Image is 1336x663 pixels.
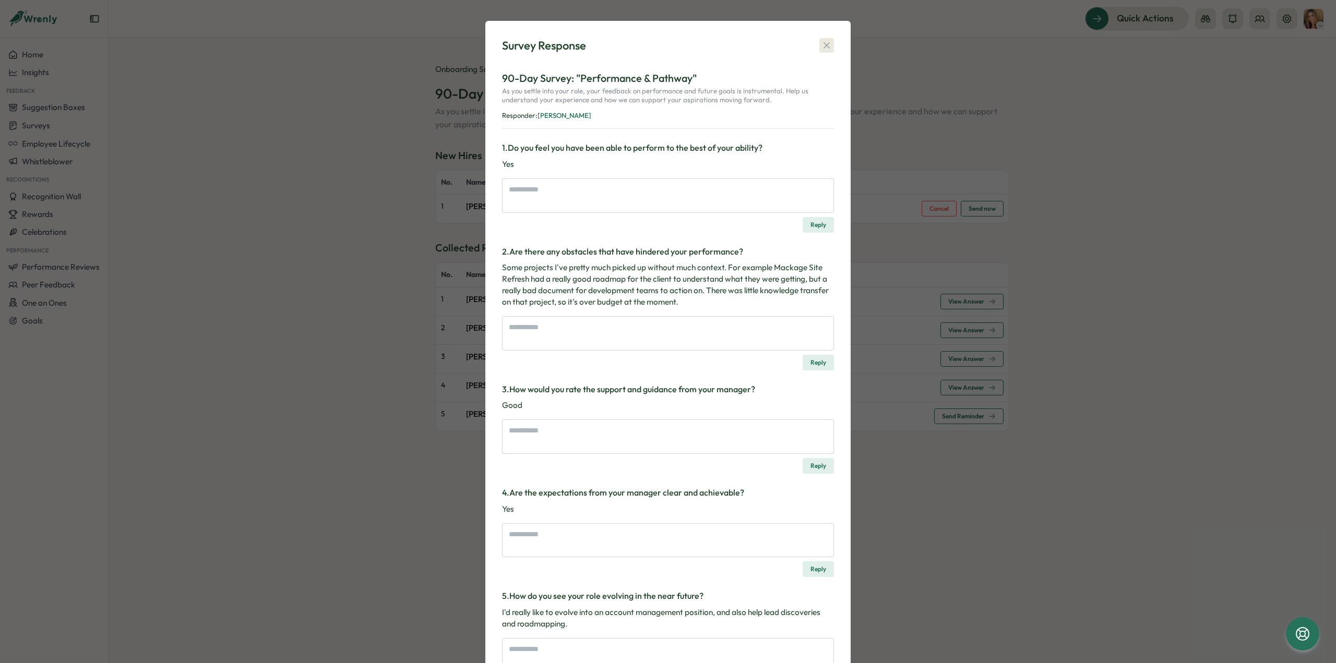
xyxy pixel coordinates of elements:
[502,262,834,308] p: Some projects I've pretty much picked up without much context. For example Mackage Site Refresh h...
[502,503,834,515] p: Yes
[810,562,826,576] span: Reply
[502,87,834,109] p: As you settle into your role, your feedback on performance and future goals is instrumental. Help...
[502,70,834,87] p: 90-Day Survey: "Performance & Pathway"
[502,245,834,258] h3: 2 . Are there any obstacles that have hindered your performance?
[803,458,834,474] button: Reply
[502,607,834,630] p: I'd really like to evolve into an account management position, and also help lead discoveries and...
[502,400,834,411] p: Good
[502,159,834,170] p: Yes
[502,486,834,499] h3: 4 . Are the expectations from your manager clear and achievable?
[810,459,826,473] span: Reply
[810,355,826,370] span: Reply
[502,141,834,154] h3: 1 . Do you feel you have been able to perform to the best of your ability?
[803,355,834,370] button: Reply
[803,561,834,577] button: Reply
[538,111,591,119] span: [PERSON_NAME]
[502,38,586,54] div: Survey Response
[803,217,834,233] button: Reply
[502,589,834,602] h3: 5 . How do you see your role evolving in the near future?
[502,383,834,396] h3: 3 . How would you rate the support and guidance from your manager?
[810,218,826,232] span: Reply
[502,111,538,119] span: Responder:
